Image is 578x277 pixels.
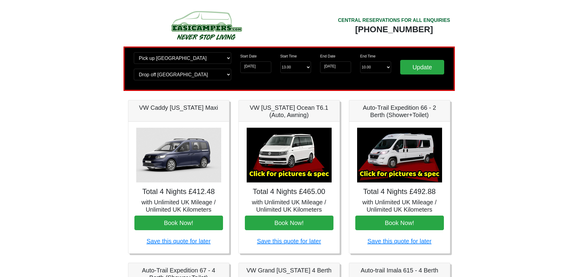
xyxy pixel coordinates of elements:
[134,187,223,196] h4: Total 4 Nights £412.48
[134,104,223,111] h5: VW Caddy [US_STATE] Maxi
[320,61,351,73] input: Return Date
[245,199,333,213] h5: with Unlimited UK Mileage / Unlimited UK Kilometers
[240,54,257,59] label: Start Date
[320,54,335,59] label: End Date
[257,238,321,244] a: Save this quote for later
[134,216,223,230] button: Book Now!
[355,104,444,119] h5: Auto-Trail Expedition 66 - 2 Berth (Shower+Toilet)
[136,128,221,182] img: VW Caddy California Maxi
[247,128,332,182] img: VW California Ocean T6.1 (Auto, Awning)
[357,128,442,182] img: Auto-Trail Expedition 66 - 2 Berth (Shower+Toilet)
[245,216,333,230] button: Book Now!
[355,216,444,230] button: Book Now!
[400,60,444,74] input: Update
[338,24,450,35] div: [PHONE_NUMBER]
[367,238,431,244] a: Save this quote for later
[338,17,450,24] div: CENTRAL RESERVATIONS FOR ALL ENQUIRIES
[245,187,333,196] h4: Total 4 Nights £465.00
[149,9,264,42] img: campers-checkout-logo.png
[240,61,271,73] input: Start Date
[280,54,297,59] label: Start Time
[355,199,444,213] h5: with Unlimited UK Mileage / Unlimited UK Kilometers
[360,54,376,59] label: End Time
[355,267,444,274] h5: Auto-trail Imala 615 - 4 Berth
[245,267,333,274] h5: VW Grand [US_STATE] 4 Berth
[134,199,223,213] h5: with Unlimited UK Mileage / Unlimited UK Kilometers
[245,104,333,119] h5: VW [US_STATE] Ocean T6.1 (Auto, Awning)
[355,187,444,196] h4: Total 4 Nights £492.88
[147,238,211,244] a: Save this quote for later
